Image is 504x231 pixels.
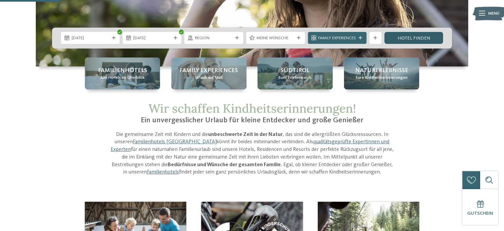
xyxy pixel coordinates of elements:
[384,32,443,44] a: Hotel finden
[171,58,247,89] a: Unsere Philosophie: nur das Beste für Kinder! Family Experiences Urlaub auf Maß
[146,170,179,175] a: Familienhotels
[355,66,408,75] span: Naturerlebnisse
[195,35,233,41] span: Region
[98,66,147,75] span: Familienhotels
[208,132,282,137] strong: unbeschwerte Zeit in der Natur
[180,66,238,75] span: Family Experiences
[100,75,144,81] span: Alle Hotels im Überblick
[281,66,309,75] span: Südtirol
[257,58,333,89] a: Unsere Philosophie: nur das Beste für Kinder! Südtirol Euer Erlebnisreich
[467,211,493,216] span: Gutschein
[167,162,280,168] strong: Bedürfnisse und Wünsche der gesamten Familie
[140,117,363,124] span: Ein unvergesslicher Urlaub für kleine Entdecker und große Genießer
[85,58,160,89] a: Unsere Philosophie: nur das Beste für Kinder! Familienhotels Alle Hotels im Überblick
[133,35,171,41] span: [DATE]
[110,131,394,176] p: Die gemeinsame Zeit mit Kindern und die , das sind die allergrößten Glücksressourcen. In unseren ...
[148,101,356,116] span: Wir schaffen Kindheitserinnerungen!
[344,58,419,89] a: Unsere Philosophie: nur das Beste für Kinder! Naturerlebnisse Eure Kindheitserinnerungen
[133,139,217,145] a: Familienhotels [GEOGRAPHIC_DATA]
[256,35,294,41] span: Meine Wünsche
[356,75,407,81] span: Eure Kindheitserinnerungen
[279,75,311,81] span: Euer Erlebnisreich
[462,189,498,225] a: Gutschein
[195,75,223,81] span: Urlaub auf Maß
[318,35,356,41] span: Family Experiences
[72,35,109,41] span: [DATE]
